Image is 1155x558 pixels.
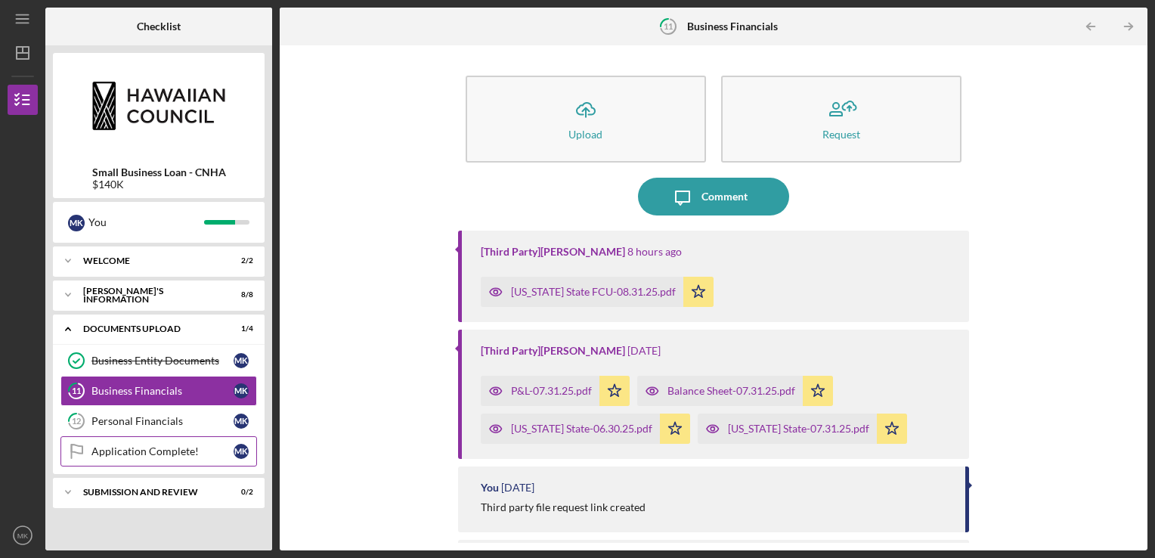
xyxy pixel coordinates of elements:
div: M K [234,383,249,398]
div: You [481,482,499,494]
img: Product logo [53,60,265,151]
button: Comment [638,178,789,215]
div: Balance Sheet-07.31.25.pdf [667,385,795,397]
div: M K [234,353,249,368]
div: [Third Party] [481,345,625,357]
div: Application Complete! [91,445,234,457]
tspan: 11 [72,386,81,396]
div: [US_STATE] State-06.30.25.pdf [511,423,652,435]
div: $140K [92,178,226,191]
div: 8 / 8 [226,290,253,299]
button: Balance Sheet-07.31.25.pdf [637,376,833,406]
button: Upload [466,76,706,163]
a: [PERSON_NAME] [540,344,625,357]
b: Checklist [137,20,181,33]
div: Personal Financials [91,415,234,427]
div: 0 / 2 [226,488,253,497]
div: Third party file request link created [481,501,646,513]
button: [US_STATE] State-07.31.25.pdf [698,414,907,444]
a: Business Entity DocumentsMK [60,346,257,376]
div: [Third Party] [481,246,625,258]
button: MK [8,520,38,550]
a: 12Personal FinancialsMK [60,406,257,436]
div: M K [234,444,249,459]
div: M K [234,414,249,429]
div: SUBMISSION AND REVIEW [83,488,215,497]
div: DOCUMENTS UPLOAD [83,324,215,333]
button: P&L-07.31.25.pdf [481,376,630,406]
a: [PERSON_NAME] [540,245,625,258]
button: Request [721,76,961,163]
div: P&L-07.31.25.pdf [511,385,592,397]
time: 2025-09-16 13:18 [627,246,682,258]
button: [US_STATE] State-06.30.25.pdf [481,414,690,444]
b: Business Financials [687,20,778,33]
text: MK [17,532,29,540]
b: Small Business Loan - CNHA [92,166,226,178]
div: Business Financials [91,385,234,397]
tspan: 12 [72,417,81,426]
div: 1 / 4 [226,324,253,333]
tspan: 11 [664,21,673,31]
div: Upload [568,129,602,140]
div: M K [68,215,85,231]
div: 2 / 2 [226,256,253,265]
div: [US_STATE] State-07.31.25.pdf [728,423,869,435]
button: [US_STATE] State FCU-08.31.25.pdf [481,277,714,307]
div: Request [822,129,860,140]
a: Application Complete!MK [60,436,257,467]
div: Business Entity Documents [91,355,234,367]
div: Comment [701,178,748,215]
time: 2025-08-08 22:16 [501,482,534,494]
div: You [88,209,204,235]
div: WELCOME [83,256,215,265]
div: [PERSON_NAME]'S INFORMATION [83,287,215,304]
div: [US_STATE] State FCU-08.31.25.pdf [511,286,676,298]
time: 2025-08-11 16:48 [627,345,661,357]
a: 11Business FinancialsMK [60,376,257,406]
